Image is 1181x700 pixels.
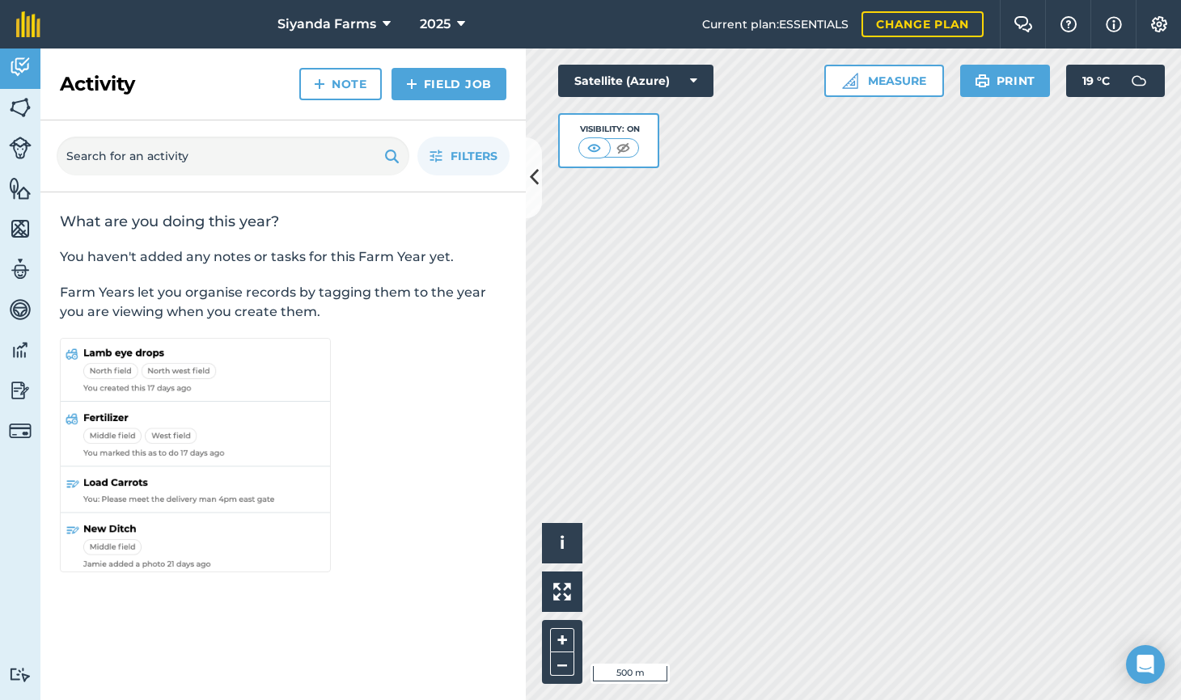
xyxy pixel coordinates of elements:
[584,140,604,156] img: svg+xml;base64,PHN2ZyB4bWxucz0iaHR0cDovL3d3dy53My5vcmcvMjAwMC9zdmciIHdpZHRoPSI1MCIgaGVpZ2h0PSI0MC...
[9,420,32,442] img: svg+xml;base64,PD94bWwgdmVyc2lvbj0iMS4wIiBlbmNvZGluZz0idXRmLTgiPz4KPCEtLSBHZW5lcmF0b3I6IEFkb2JlIE...
[392,68,506,100] a: Field Job
[9,176,32,200] img: svg+xml;base64,PHN2ZyB4bWxucz0iaHR0cDovL3d3dy53My5vcmcvMjAwMC9zdmciIHdpZHRoPSI1NiIgaGVpZ2h0PSI2MC...
[558,65,713,97] button: Satellite (Azure)
[842,73,858,89] img: Ruler icon
[613,140,633,156] img: svg+xml;base64,PHN2ZyB4bWxucz0iaHR0cDovL3d3dy53My5vcmcvMjAwMC9zdmciIHdpZHRoPSI1MCIgaGVpZ2h0PSI0MC...
[9,378,32,403] img: svg+xml;base64,PD94bWwgdmVyc2lvbj0iMS4wIiBlbmNvZGluZz0idXRmLTgiPz4KPCEtLSBHZW5lcmF0b3I6IEFkb2JlIE...
[9,667,32,682] img: svg+xml;base64,PD94bWwgdmVyc2lvbj0iMS4wIiBlbmNvZGluZz0idXRmLTgiPz4KPCEtLSBHZW5lcmF0b3I6IEFkb2JlIE...
[560,533,565,553] span: i
[417,137,510,175] button: Filters
[277,15,376,34] span: Siyanda Farms
[1059,16,1078,32] img: A question mark icon
[60,283,506,322] p: Farm Years let you organise records by tagging them to the year you are viewing when you create t...
[824,65,944,97] button: Measure
[9,137,32,159] img: svg+xml;base64,PD94bWwgdmVyc2lvbj0iMS4wIiBlbmNvZGluZz0idXRmLTgiPz4KPCEtLSBHZW5lcmF0b3I6IEFkb2JlIE...
[1014,16,1033,32] img: Two speech bubbles overlapping with the left bubble in the forefront
[9,217,32,241] img: svg+xml;base64,PHN2ZyB4bWxucz0iaHR0cDovL3d3dy53My5vcmcvMjAwMC9zdmciIHdpZHRoPSI1NiIgaGVpZ2h0PSI2MC...
[1082,65,1110,97] span: 19 ° C
[578,123,640,136] div: Visibility: On
[9,95,32,120] img: svg+xml;base64,PHN2ZyB4bWxucz0iaHR0cDovL3d3dy53My5vcmcvMjAwMC9zdmciIHdpZHRoPSI1NiIgaGVpZ2h0PSI2MC...
[1066,65,1165,97] button: 19 °C
[960,65,1051,97] button: Print
[1126,645,1165,684] div: Open Intercom Messenger
[9,297,32,322] img: svg+xml;base64,PD94bWwgdmVyc2lvbj0iMS4wIiBlbmNvZGluZz0idXRmLTgiPz4KPCEtLSBHZW5lcmF0b3I6IEFkb2JlIE...
[384,146,400,166] img: svg+xml;base64,PHN2ZyB4bWxucz0iaHR0cDovL3d3dy53My5vcmcvMjAwMC9zdmciIHdpZHRoPSIxOSIgaGVpZ2h0PSIyNC...
[299,68,382,100] a: Note
[975,71,990,91] img: svg+xml;base64,PHN2ZyB4bWxucz0iaHR0cDovL3d3dy53My5vcmcvMjAwMC9zdmciIHdpZHRoPSIxOSIgaGVpZ2h0PSIyNC...
[550,652,574,676] button: –
[9,257,32,281] img: svg+xml;base64,PD94bWwgdmVyc2lvbj0iMS4wIiBlbmNvZGluZz0idXRmLTgiPz4KPCEtLSBHZW5lcmF0b3I6IEFkb2JlIE...
[702,15,849,33] span: Current plan : ESSENTIALS
[314,74,325,94] img: svg+xml;base64,PHN2ZyB4bWxucz0iaHR0cDovL3d3dy53My5vcmcvMjAwMC9zdmciIHdpZHRoPSIxNCIgaGVpZ2h0PSIyNC...
[60,71,135,97] h2: Activity
[420,15,451,34] span: 2025
[406,74,417,94] img: svg+xml;base64,PHN2ZyB4bWxucz0iaHR0cDovL3d3dy53My5vcmcvMjAwMC9zdmciIHdpZHRoPSIxNCIgaGVpZ2h0PSIyNC...
[16,11,40,37] img: fieldmargin Logo
[1123,65,1155,97] img: svg+xml;base64,PD94bWwgdmVyc2lvbj0iMS4wIiBlbmNvZGluZz0idXRmLTgiPz4KPCEtLSBHZW5lcmF0b3I6IEFkb2JlIE...
[451,147,497,165] span: Filters
[57,137,409,175] input: Search for an activity
[861,11,984,37] a: Change plan
[9,55,32,79] img: svg+xml;base64,PD94bWwgdmVyc2lvbj0iMS4wIiBlbmNvZGluZz0idXRmLTgiPz4KPCEtLSBHZW5lcmF0b3I6IEFkb2JlIE...
[1106,15,1122,34] img: svg+xml;base64,PHN2ZyB4bWxucz0iaHR0cDovL3d3dy53My5vcmcvMjAwMC9zdmciIHdpZHRoPSIxNyIgaGVpZ2h0PSIxNy...
[550,628,574,652] button: +
[553,583,571,601] img: Four arrows, one pointing top left, one top right, one bottom right and the last bottom left
[60,212,506,231] h2: What are you doing this year?
[9,338,32,362] img: svg+xml;base64,PD94bWwgdmVyc2lvbj0iMS4wIiBlbmNvZGluZz0idXRmLTgiPz4KPCEtLSBHZW5lcmF0b3I6IEFkb2JlIE...
[1149,16,1169,32] img: A cog icon
[60,247,506,267] p: You haven't added any notes or tasks for this Farm Year yet.
[542,523,582,563] button: i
